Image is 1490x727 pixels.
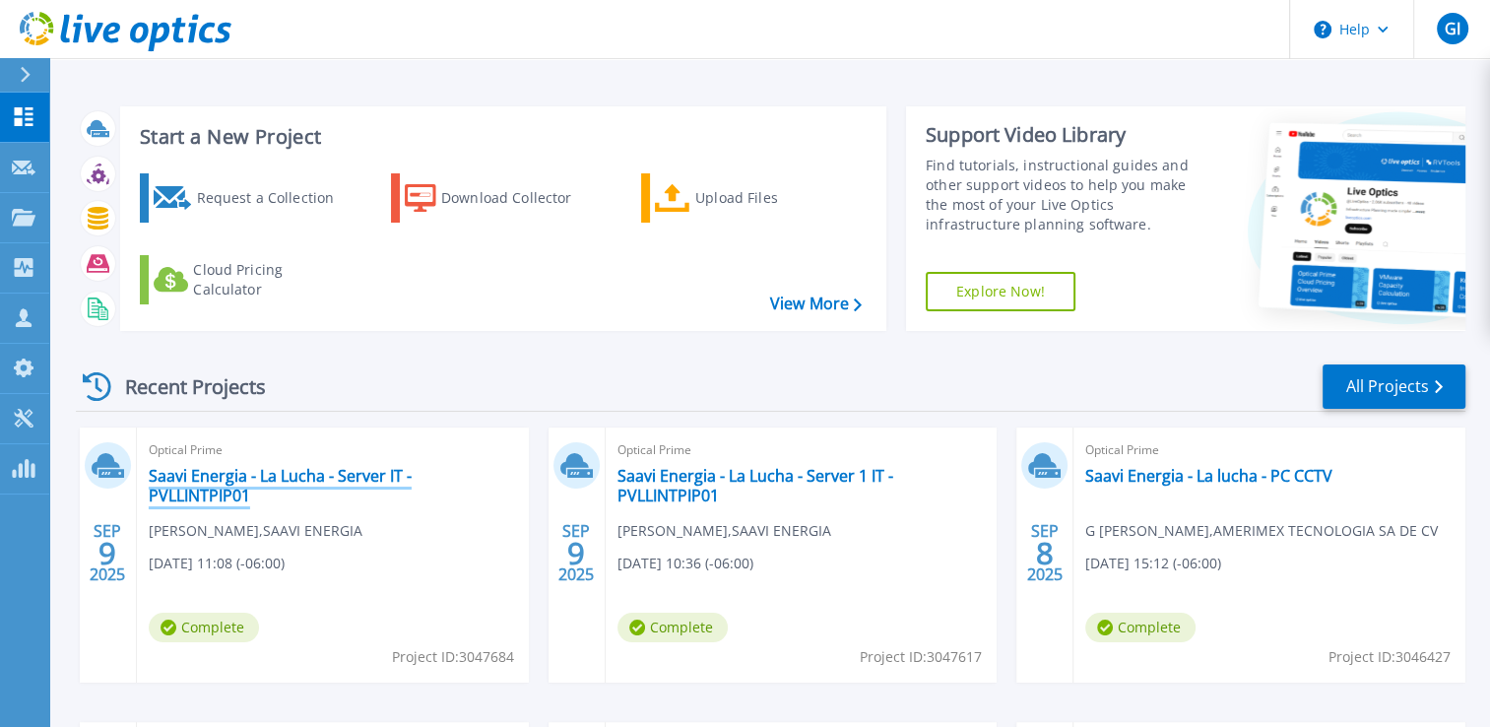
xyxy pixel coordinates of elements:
[926,122,1206,148] div: Support Video Library
[441,178,599,218] div: Download Collector
[89,517,126,589] div: SEP 2025
[140,126,861,148] h3: Start a New Project
[617,466,986,505] a: Saavi Energia - La Lucha - Server 1 IT - PVLLINTPIP01
[149,520,362,542] span: [PERSON_NAME] , SAAVI ENERGIA
[557,517,595,589] div: SEP 2025
[926,272,1075,311] a: Explore Now!
[196,178,354,218] div: Request a Collection
[1085,439,1454,461] span: Optical Prime
[392,646,514,668] span: Project ID: 3047684
[193,260,351,299] div: Cloud Pricing Calculator
[1036,545,1054,562] span: 8
[140,173,359,223] a: Request a Collection
[149,553,285,574] span: [DATE] 11:08 (-06:00)
[1328,646,1451,668] span: Project ID: 3046427
[617,613,728,642] span: Complete
[149,613,259,642] span: Complete
[391,173,611,223] a: Download Collector
[617,553,753,574] span: [DATE] 10:36 (-06:00)
[641,173,861,223] a: Upload Files
[76,363,292,411] div: Recent Projects
[149,439,517,461] span: Optical Prime
[1085,553,1221,574] span: [DATE] 15:12 (-06:00)
[770,295,862,313] a: View More
[140,255,359,304] a: Cloud Pricing Calculator
[617,439,986,461] span: Optical Prime
[926,156,1206,234] div: Find tutorials, instructional guides and other support videos to help you make the most of your L...
[1026,517,1064,589] div: SEP 2025
[567,545,585,562] span: 9
[149,466,517,505] a: Saavi Energia - La Lucha - Server IT - PVLLINTPIP01
[1085,520,1438,542] span: G [PERSON_NAME] , AMERIMEX TECNOLOGIA SA DE CV
[860,646,982,668] span: Project ID: 3047617
[1085,613,1196,642] span: Complete
[1444,21,1459,36] span: GI
[695,178,853,218] div: Upload Files
[98,545,116,562] span: 9
[617,520,831,542] span: [PERSON_NAME] , SAAVI ENERGIA
[1323,364,1465,409] a: All Projects
[1085,466,1332,486] a: Saavi Energia - La lucha - PC CCTV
